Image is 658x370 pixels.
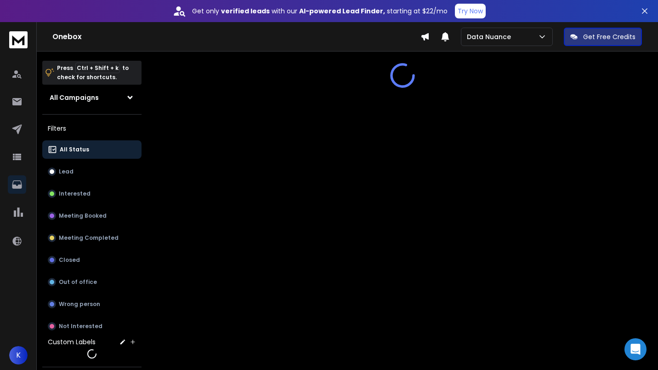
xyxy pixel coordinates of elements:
[42,122,142,135] h3: Filters
[42,229,142,247] button: Meeting Completed
[192,6,448,16] p: Get only with our starting at $22/mo
[42,295,142,313] button: Wrong person
[59,301,100,308] p: Wrong person
[42,317,142,335] button: Not Interested
[9,346,28,364] button: K
[42,185,142,203] button: Interested
[42,140,142,159] button: All Status
[59,212,107,220] p: Meeting Booked
[624,338,647,360] div: Open Intercom Messenger
[467,32,515,41] p: Data Nuance
[59,323,102,330] p: Not Interested
[564,28,642,46] button: Get Free Credits
[458,6,483,16] p: Try Now
[50,93,99,102] h1: All Campaigns
[42,273,142,291] button: Out of office
[59,168,74,175] p: Lead
[59,278,97,286] p: Out of office
[583,32,635,41] p: Get Free Credits
[59,256,80,264] p: Closed
[60,146,89,153] p: All Status
[42,251,142,269] button: Closed
[9,31,28,48] img: logo
[42,162,142,181] button: Lead
[48,337,96,347] h3: Custom Labels
[299,6,385,16] strong: AI-powered Lead Finder,
[42,88,142,107] button: All Campaigns
[221,6,270,16] strong: verified leads
[42,207,142,225] button: Meeting Booked
[57,64,129,82] p: Press to check for shortcuts.
[52,31,420,42] h1: Onebox
[75,63,120,73] span: Ctrl + Shift + k
[59,234,119,242] p: Meeting Completed
[59,190,91,197] p: Interested
[455,4,486,18] button: Try Now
